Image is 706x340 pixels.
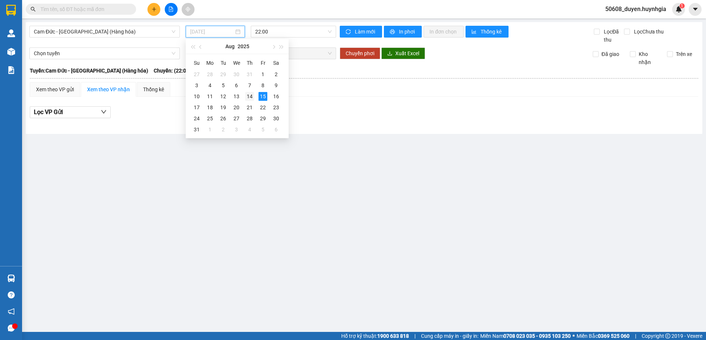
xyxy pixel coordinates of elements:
[471,29,478,35] span: bar-chart
[217,91,230,102] td: 2025-08-12
[243,91,256,102] td: 2025-08-14
[256,113,270,124] td: 2025-08-29
[390,29,396,35] span: printer
[190,91,203,102] td: 2025-08-10
[36,85,74,93] div: Xem theo VP gửi
[147,3,160,16] button: plus
[232,114,241,123] div: 27
[272,125,281,134] div: 6
[203,69,217,80] td: 2025-07-28
[206,125,214,134] div: 1
[206,114,214,123] div: 25
[481,28,503,36] span: Thống kê
[232,81,241,90] div: 6
[673,50,695,58] span: Trên xe
[258,92,267,101] div: 15
[192,70,201,79] div: 27
[255,48,332,59] span: Chọn chuyến
[203,113,217,124] td: 2025-08-25
[245,81,254,90] div: 7
[7,66,15,74] img: solution-icon
[635,332,636,340] span: |
[192,103,201,112] div: 17
[217,57,230,69] th: Tu
[272,81,281,90] div: 9
[101,109,107,115] span: down
[219,81,228,90] div: 5
[182,3,195,16] button: aim
[243,80,256,91] td: 2025-08-07
[258,81,267,90] div: 8
[346,29,352,35] span: sync
[217,80,230,91] td: 2025-08-05
[165,3,178,16] button: file-add
[270,69,283,80] td: 2025-08-02
[30,106,111,118] button: Lọc VP Gửi
[230,91,243,102] td: 2025-08-13
[256,124,270,135] td: 2025-09-05
[270,124,283,135] td: 2025-09-06
[168,7,174,12] span: file-add
[203,57,217,69] th: Mo
[206,70,214,79] div: 28
[203,124,217,135] td: 2025-09-01
[675,6,682,13] img: icon-new-feature
[232,70,241,79] div: 30
[219,114,228,123] div: 26
[243,69,256,80] td: 2025-07-31
[256,102,270,113] td: 2025-08-22
[154,67,207,75] span: Chuyến: (22:00 [DATE])
[217,113,230,124] td: 2025-08-26
[270,102,283,113] td: 2025-08-23
[217,124,230,135] td: 2025-09-02
[272,103,281,112] div: 23
[377,333,409,339] strong: 1900 633 818
[258,125,267,134] div: 5
[255,26,332,37] span: 22:00
[414,332,416,340] span: |
[692,6,699,13] span: caret-down
[238,39,249,54] button: 2025
[34,26,175,37] span: Cam Đức - Sài Gòn (Hàng hóa)
[232,92,241,101] div: 13
[245,70,254,79] div: 31
[270,80,283,91] td: 2025-08-09
[219,125,228,134] div: 2
[503,333,571,339] strong: 0708 023 035 - 0935 103 250
[381,47,425,59] button: downloadXuất Excel
[232,103,241,112] div: 20
[355,28,376,36] span: Làm mới
[190,57,203,69] th: Su
[230,113,243,124] td: 2025-08-27
[680,3,685,8] sup: 1
[8,325,15,332] span: message
[230,124,243,135] td: 2025-09-03
[245,92,254,101] div: 14
[256,69,270,80] td: 2025-08-01
[230,80,243,91] td: 2025-08-06
[577,332,630,340] span: Miền Bắc
[480,332,571,340] span: Miền Nam
[421,332,478,340] span: Cung cấp máy in - giấy in:
[8,308,15,315] span: notification
[40,5,127,13] input: Tìm tên, số ĐT hoặc mã đơn
[245,114,254,123] div: 28
[399,28,416,36] span: In phơi
[601,28,624,44] span: Lọc Đã thu
[217,69,230,80] td: 2025-07-29
[143,85,164,93] div: Thống kê
[219,92,228,101] div: 12
[192,125,201,134] div: 31
[7,29,15,37] img: warehouse-icon
[34,48,175,59] span: Chọn tuyến
[185,7,190,12] span: aim
[206,103,214,112] div: 18
[245,103,254,112] div: 21
[203,91,217,102] td: 2025-08-11
[258,103,267,112] div: 22
[258,114,267,123] div: 29
[151,7,157,12] span: plus
[217,102,230,113] td: 2025-08-19
[272,70,281,79] div: 2
[270,91,283,102] td: 2025-08-16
